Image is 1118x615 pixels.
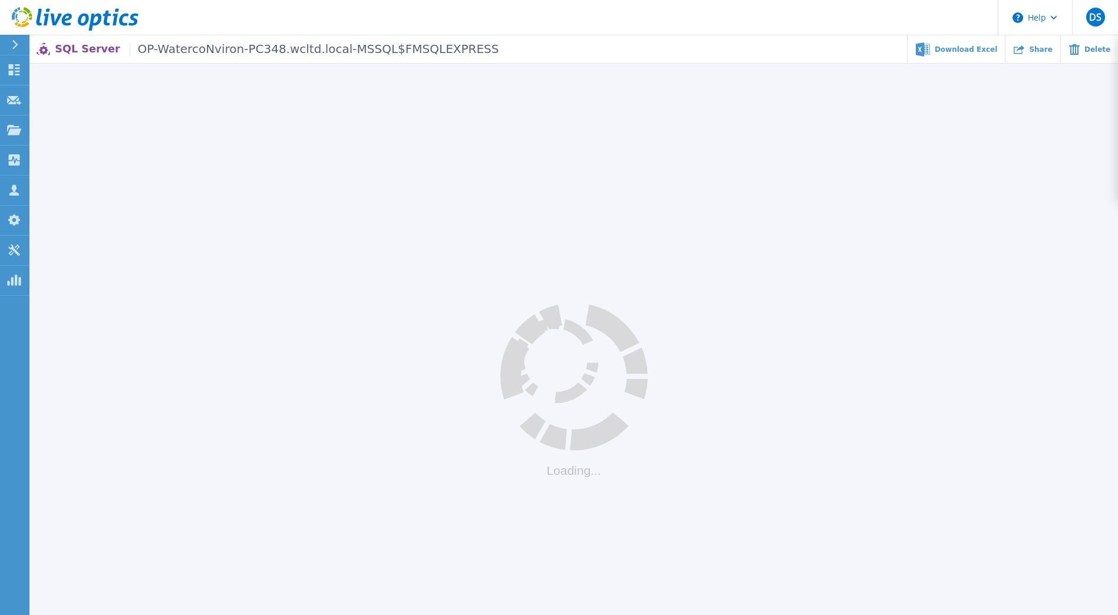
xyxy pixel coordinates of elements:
span: Delete [1084,46,1110,53]
span: Share [1029,46,1052,53]
span: Download Excel [935,46,997,53]
span: DS [1089,12,1101,22]
span: OP-WatercoNviron-PC348.wcltd.local-MSSQL$FMSQLEXPRESS [130,42,499,56]
p: SQL Server [55,42,499,56]
div: Loading... [500,464,648,478]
